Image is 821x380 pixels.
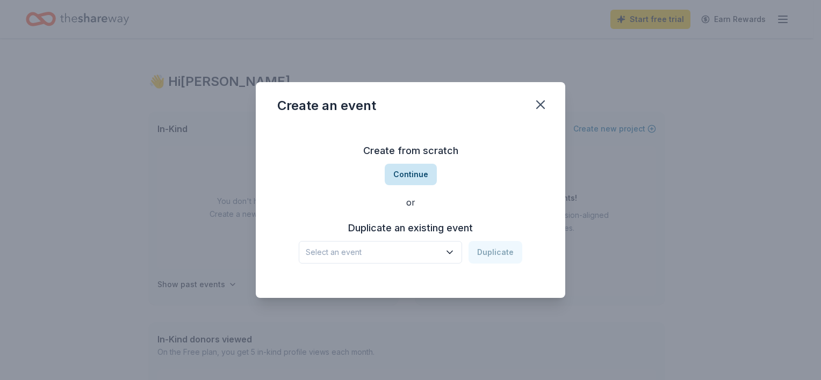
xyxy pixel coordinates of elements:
span: Select an event [306,246,440,259]
div: or [277,196,544,209]
h3: Duplicate an existing event [299,220,522,237]
h3: Create from scratch [277,142,544,159]
button: Select an event [299,241,462,264]
button: Continue [385,164,437,185]
div: Create an event [277,97,376,114]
